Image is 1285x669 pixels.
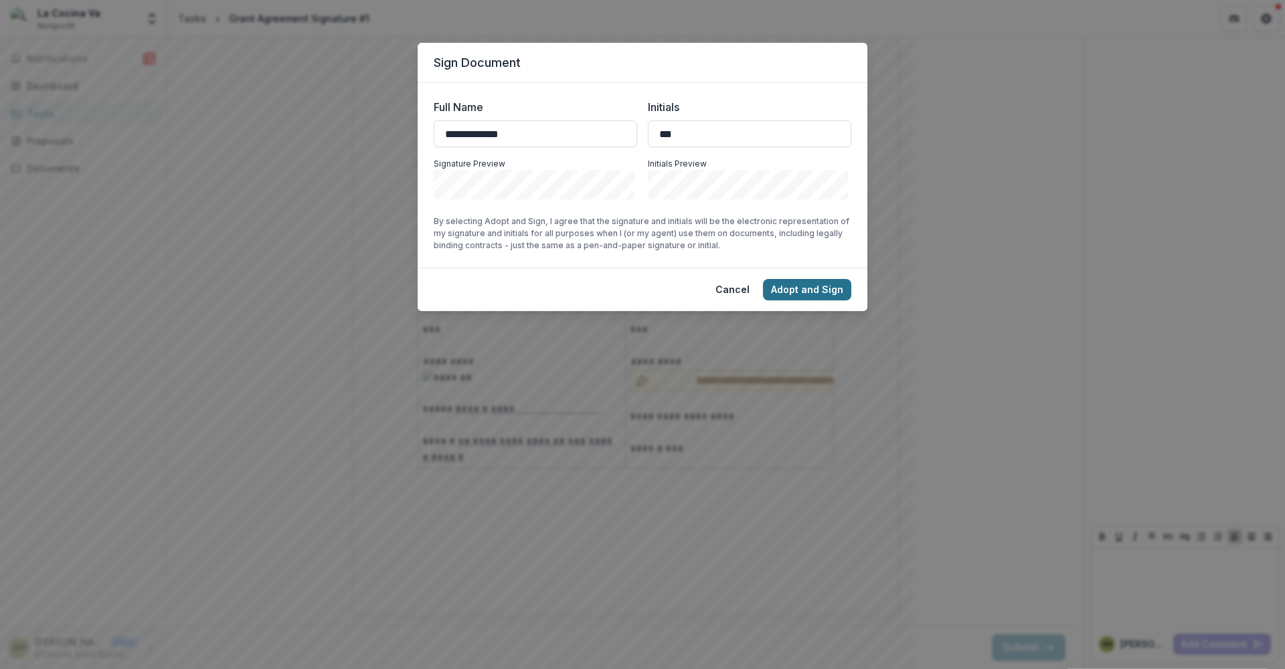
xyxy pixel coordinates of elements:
p: By selecting Adopt and Sign, I agree that the signature and initials will be the electronic repre... [434,215,851,252]
p: Initials Preview [648,158,851,170]
label: Full Name [434,99,629,115]
button: Cancel [707,279,758,300]
p: Signature Preview [434,158,637,170]
label: Initials [648,99,843,115]
button: Adopt and Sign [763,279,851,300]
header: Sign Document [418,43,867,83]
